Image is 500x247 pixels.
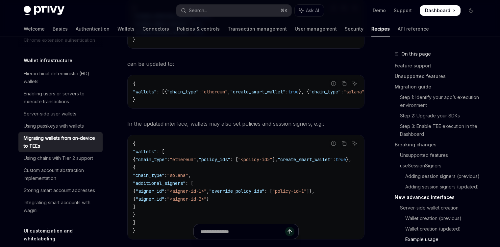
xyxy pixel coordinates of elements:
a: Using chains with Tier 2 support [18,152,103,164]
a: Migration guide [395,82,482,92]
h5: UI customization and whitelabeling [24,227,103,243]
span: { [133,196,136,202]
a: useSessionSigners [395,161,482,171]
a: Hierarchical deterministic (HD) wallets [18,68,103,87]
span: : [ [186,180,193,186]
div: Search... [189,7,207,14]
span: : [164,196,167,202]
a: User management [295,21,337,37]
span: } [133,97,136,103]
button: Report incorrect code [329,79,338,88]
a: Transaction management [228,21,287,37]
a: Step 1: Identify your app’s execution environment [395,92,482,111]
div: Using chains with Tier 2 support [24,154,93,162]
span: "solana" [167,172,188,178]
div: Server-side user wallets [24,110,76,118]
a: Unsupported features [395,150,482,161]
span: , [196,157,199,162]
a: Unsupported features [395,71,482,82]
span: "ethereum" [201,89,228,95]
div: Using passkeys with wallets [24,122,84,130]
button: Ask AI [350,139,359,148]
span: }, { [299,89,309,95]
a: Enabling users or servers to execute transactions [18,88,103,108]
img: dark logo [24,6,64,15]
a: Basics [53,21,68,37]
button: Toggle dark mode [466,5,476,16]
span: : [167,157,170,162]
a: Step 2: Upgrade your SDKs [395,111,482,121]
span: ] [133,204,136,210]
span: : [ [230,157,238,162]
a: Demo [373,7,386,14]
input: Ask a question... [200,224,285,239]
span: "chain_type" [133,172,164,178]
span: } [207,196,209,202]
a: Breaking changes [395,139,482,150]
a: Support [394,7,412,14]
span: : [286,89,288,95]
span: : [164,172,167,178]
span: { [133,188,136,194]
span: : [199,89,201,95]
div: Integrating smart accounts with wagmi [24,199,99,214]
button: Copy the contents from the code block [340,79,348,88]
div: Hierarchical deterministic (HD) wallets [24,70,99,86]
span: : [{ [157,89,167,95]
span: "ethereum" [170,157,196,162]
span: true [288,89,299,95]
a: Welcome [24,21,45,37]
span: } [133,212,136,218]
span: }, [346,157,351,162]
span: Dashboard [425,7,450,14]
span: } [133,37,136,43]
button: Toggle assistant panel [295,5,324,16]
span: "create_smart_wallet" [278,157,333,162]
span: "chain_type" [167,89,199,95]
a: Using passkeys with wallets [18,120,103,132]
a: Server-side wallet creation [395,203,482,213]
div: Enabling users or servers to execute transactions [24,90,99,106]
span: "solana" [343,89,364,95]
span: : [341,89,343,95]
span: On this page [401,50,431,58]
div: Migrating wallets from on-device to TEEs [24,134,99,150]
span: ]}, [307,188,314,194]
span: : [164,188,167,194]
span: "<policy-id>" [238,157,272,162]
a: Storing smart account addresses [18,185,103,196]
a: Wallet creation (previous) [395,213,482,224]
a: Migrating wallets from on-device to TEEs [18,132,103,152]
span: can be updated to: [127,59,364,68]
span: : [ [264,188,272,194]
a: Integrating smart accounts with wagmi [18,197,103,216]
button: Copy the contents from the code block [340,139,348,148]
span: "policy-id-1" [272,188,307,194]
span: { [133,141,136,147]
a: New advanced interfaces [395,192,482,203]
span: ], [272,157,278,162]
span: "signer_id" [136,196,164,202]
span: ⌘ K [281,8,287,13]
span: true [336,157,346,162]
button: Report incorrect code [329,139,338,148]
span: { [133,81,136,87]
div: Storing smart account addresses [24,186,95,194]
span: "chain_type" [309,89,341,95]
a: Adding session signers (updated) [395,182,482,192]
h5: Wallet infrastructure [24,57,72,64]
a: Recipes [371,21,390,37]
a: Server-side user wallets [18,108,103,120]
a: Wallets [117,21,135,37]
span: ] [133,220,136,226]
a: Custom account abstraction implementation [18,164,103,184]
span: "override_policy_ids" [209,188,264,194]
a: Policies & controls [177,21,220,37]
a: Security [345,21,363,37]
button: Open search [176,5,291,16]
span: "additional_signers" [133,180,186,186]
span: "create_smart_wallet" [230,89,286,95]
a: Step 3: Enable TEE execution in the Dashboard [395,121,482,139]
span: "wallets" [133,149,157,155]
span: "chain_type" [136,157,167,162]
